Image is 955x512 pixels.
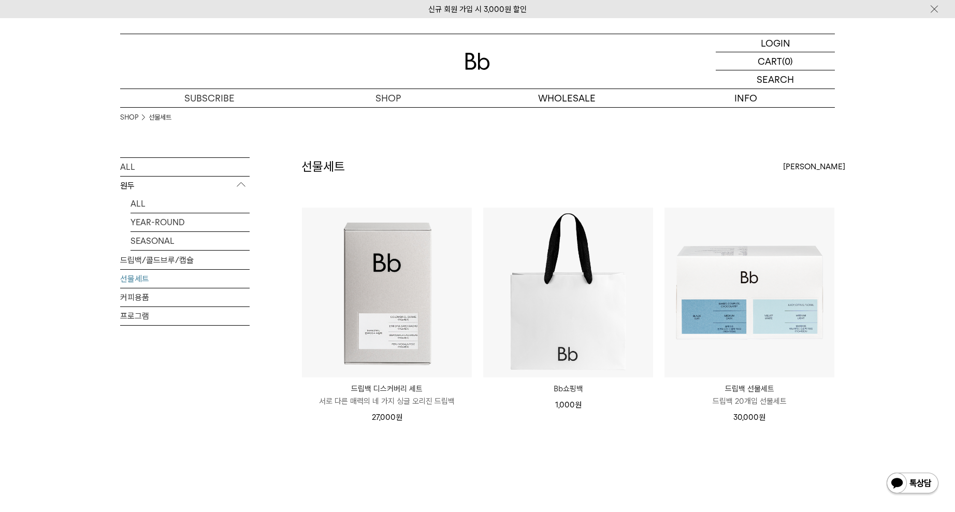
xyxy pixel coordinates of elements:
[761,34,790,52] p: LOGIN
[664,395,834,407] p: 드립백 20개입 선물세트
[555,400,582,409] span: 1,000
[372,413,402,422] span: 27,000
[477,89,656,107] p: WHOLESALE
[396,413,402,422] span: 원
[120,251,250,269] a: 드립백/콜드브루/캡슐
[302,383,472,407] a: 드립백 디스커버리 세트 서로 다른 매력의 네 가지 싱글 오리진 드립백
[664,208,834,377] img: 드립백 선물세트
[716,34,835,52] a: LOGIN
[575,400,582,409] span: 원
[733,413,765,422] span: 30,000
[664,383,834,395] p: 드립백 선물세트
[120,158,250,176] a: ALL
[465,53,490,70] img: 로고
[131,213,250,231] a: YEAR-ROUND
[483,208,653,377] img: Bb쇼핑백
[120,270,250,288] a: 선물세트
[302,383,472,395] p: 드립백 디스커버리 세트
[716,52,835,70] a: CART (0)
[886,472,939,496] img: 카카오톡 채널 1:1 채팅 버튼
[428,5,527,14] a: 신규 회원 가입 시 3,000원 할인
[757,70,794,89] p: SEARCH
[120,89,299,107] a: SUBSCRIBE
[120,112,138,123] a: SHOP
[782,52,793,70] p: (0)
[120,307,250,325] a: 프로그램
[299,89,477,107] a: SHOP
[759,413,765,422] span: 원
[131,232,250,250] a: SEASONAL
[302,395,472,407] p: 서로 다른 매력의 네 가지 싱글 오리진 드립백
[301,158,345,175] h2: 선물세트
[656,89,835,107] p: INFO
[758,52,782,70] p: CART
[664,383,834,407] a: 드립백 선물세트 드립백 20개입 선물세트
[120,177,250,195] p: 원두
[149,112,171,123] a: 선물세트
[483,383,653,395] a: Bb쇼핑백
[302,208,472,377] img: 드립백 디스커버리 세트
[120,288,250,306] a: 커피용품
[131,195,250,213] a: ALL
[783,160,845,173] span: [PERSON_NAME]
